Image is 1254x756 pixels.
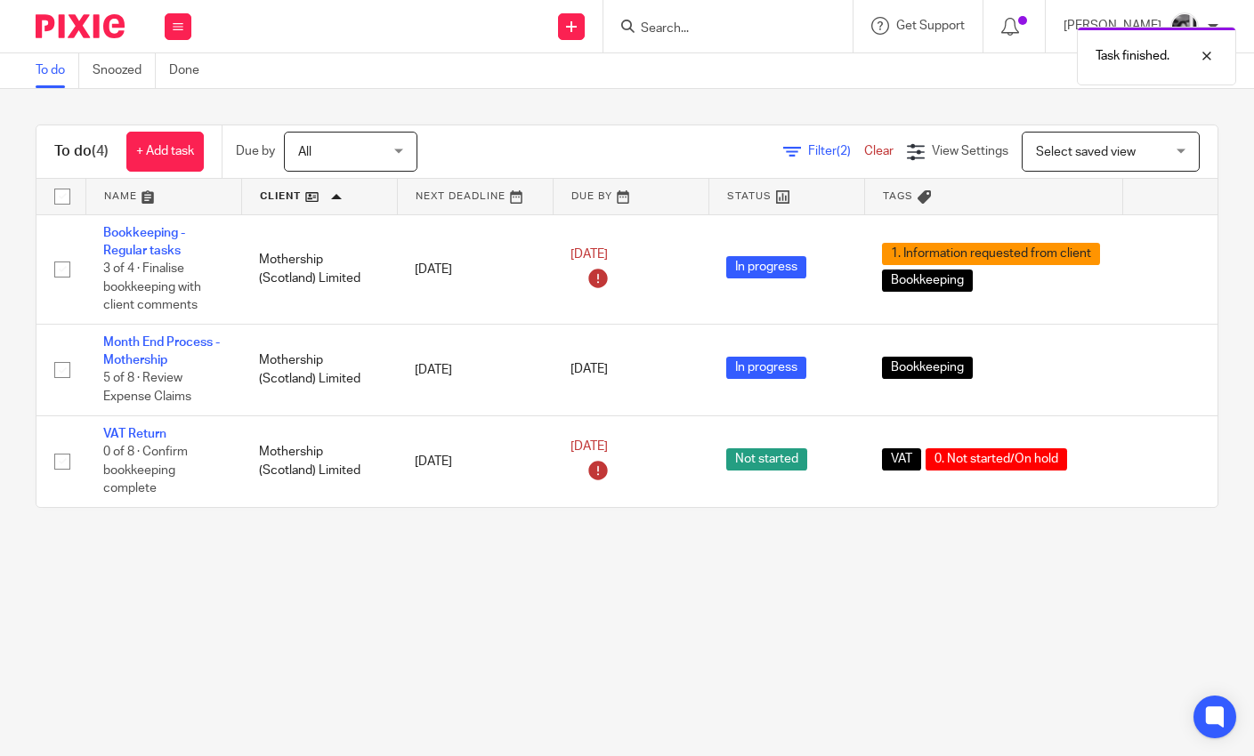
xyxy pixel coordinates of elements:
p: Due by [236,142,275,160]
span: 1. Information requested from client [882,243,1100,265]
td: Mothership (Scotland) Limited [241,214,397,324]
span: Bookkeeping [882,269,973,292]
td: [DATE] [397,324,553,415]
span: Bookkeeping [882,357,973,379]
span: 0 of 8 · Confirm bookkeeping complete [103,446,188,495]
a: Month End Process - Mothership [103,336,220,366]
span: All [298,146,311,158]
span: [DATE] [570,441,608,454]
span: Not started [726,448,807,470]
span: [DATE] [570,364,608,376]
span: In progress [726,256,806,278]
span: View Settings [932,145,1008,157]
h1: To do [54,142,109,161]
span: 0. Not started/On hold [926,448,1067,470]
img: IMG_7103.jpg [1170,12,1199,41]
span: Tags [883,191,913,201]
span: Select saved view [1036,146,1136,158]
span: 5 of 8 · Review Expense Claims [103,373,191,404]
span: Filter [808,145,864,157]
a: Clear [864,145,894,157]
td: [DATE] [397,415,553,507]
a: + Add task [126,132,204,172]
img: Pixie [36,14,125,38]
a: VAT Return [103,428,166,440]
span: In progress [726,357,806,379]
a: Bookkeeping - Regular tasks [103,227,185,257]
a: Done [169,53,213,88]
a: Snoozed [93,53,156,88]
span: [DATE] [570,249,608,261]
span: VAT [882,448,921,470]
p: Task finished. [1096,47,1169,65]
span: (2) [837,145,851,157]
span: (4) [92,144,109,158]
span: 3 of 4 · Finalise bookkeeping with client comments [103,262,201,311]
td: Mothership (Scotland) Limited [241,415,397,507]
td: [DATE] [397,214,553,324]
td: Mothership (Scotland) Limited [241,324,397,415]
a: To do [36,53,79,88]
